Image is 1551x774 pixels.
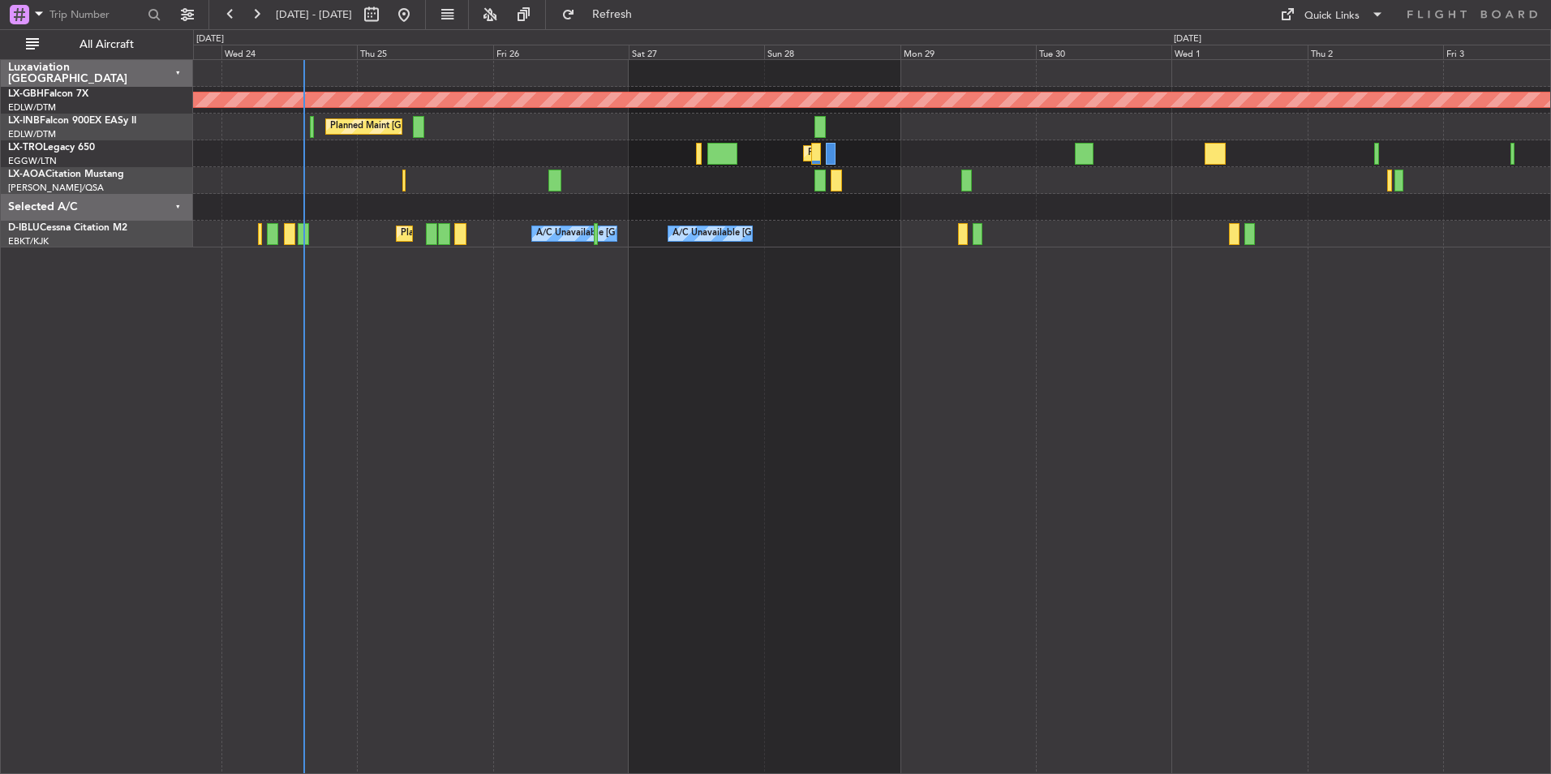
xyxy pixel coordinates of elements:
div: Quick Links [1304,8,1360,24]
a: LX-AOACitation Mustang [8,170,124,179]
span: D-IBLU [8,223,40,233]
button: All Aircraft [18,32,176,58]
input: Trip Number [49,2,143,27]
span: LX-INB [8,116,40,126]
a: EBKT/KJK [8,235,49,247]
div: A/C Unavailable [GEOGRAPHIC_DATA] ([GEOGRAPHIC_DATA] National) [536,221,838,246]
a: EDLW/DTM [8,128,56,140]
div: Tue 30 [1036,45,1171,59]
a: EGGW/LTN [8,155,57,167]
span: [DATE] - [DATE] [276,7,352,22]
a: LX-INBFalcon 900EX EASy II [8,116,136,126]
div: Mon 29 [900,45,1036,59]
div: Planned Maint Nice ([GEOGRAPHIC_DATA]) [401,221,582,246]
div: [DATE] [196,32,224,46]
span: LX-TRO [8,143,43,153]
div: [DATE] [1174,32,1201,46]
div: Sun 28 [764,45,900,59]
a: EDLW/DTM [8,101,56,114]
span: Refresh [578,9,647,20]
a: D-IBLUCessna Citation M2 [8,223,127,233]
div: Thu 25 [357,45,492,59]
button: Quick Links [1272,2,1392,28]
div: A/C Unavailable [GEOGRAPHIC_DATA]-[GEOGRAPHIC_DATA] [672,221,931,246]
span: All Aircraft [42,39,171,50]
a: LX-TROLegacy 650 [8,143,95,153]
span: LX-GBH [8,89,44,99]
div: Fri 26 [493,45,629,59]
a: LX-GBHFalcon 7X [8,89,88,99]
button: Refresh [554,2,651,28]
div: Wed 1 [1171,45,1307,59]
div: Sat 27 [629,45,764,59]
a: [PERSON_NAME]/QSA [8,182,104,194]
div: Planned Maint [GEOGRAPHIC_DATA] ([GEOGRAPHIC_DATA]) [330,114,586,139]
div: Thu 2 [1308,45,1443,59]
div: Wed 24 [221,45,357,59]
div: Planned Maint [GEOGRAPHIC_DATA] ([GEOGRAPHIC_DATA]) [808,141,1063,166]
span: LX-AOA [8,170,45,179]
